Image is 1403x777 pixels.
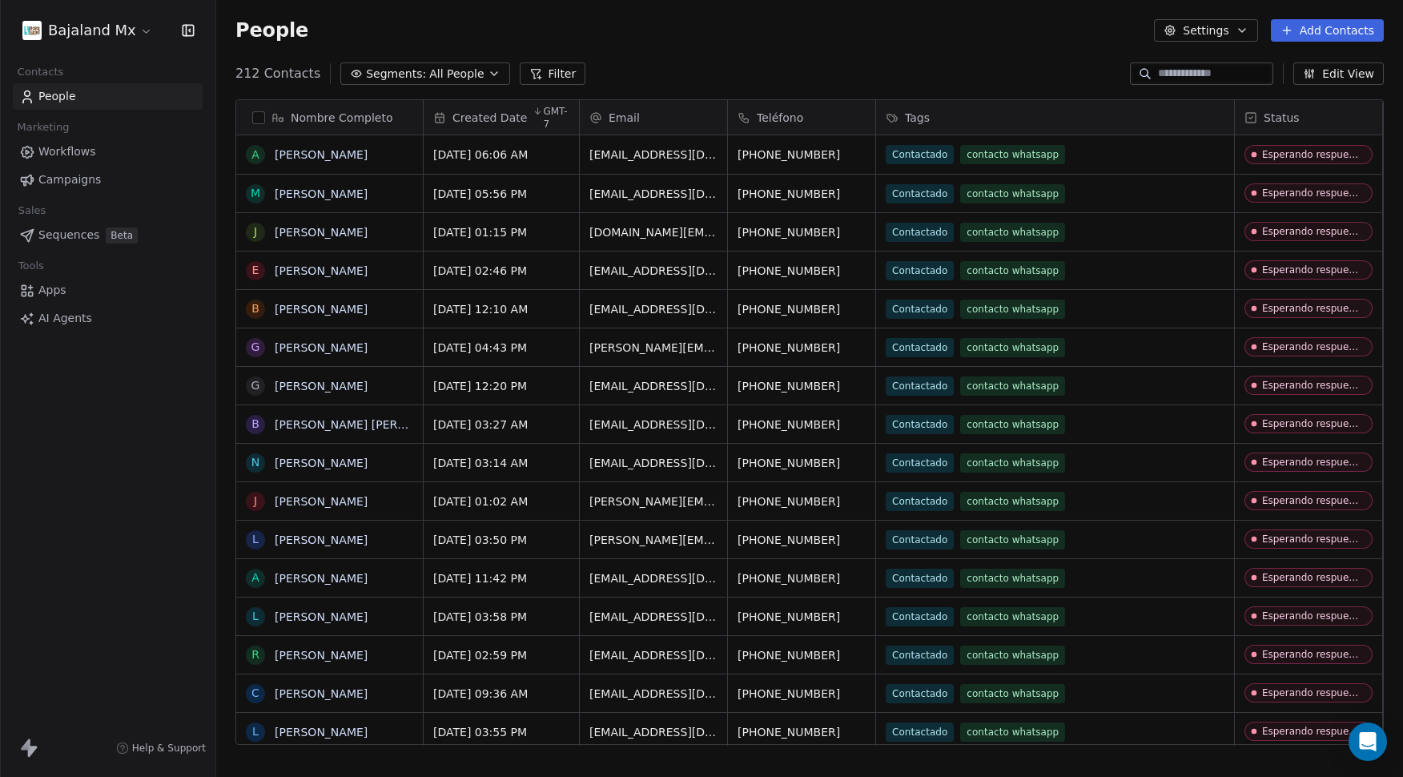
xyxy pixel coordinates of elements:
a: [PERSON_NAME] [275,187,368,200]
div: L [252,531,259,548]
a: [PERSON_NAME] [PERSON_NAME] [275,418,464,431]
span: Created Date [452,110,527,126]
a: Help & Support [116,742,206,755]
span: [DATE] 05:56 PM [433,186,569,202]
div: J [254,493,257,509]
span: [EMAIL_ADDRESS][DOMAIN_NAME] [589,417,718,433]
span: [DATE] 02:59 PM [433,647,569,663]
span: contacto whatsapp [960,492,1065,511]
span: contacto whatsapp [960,607,1065,626]
a: [PERSON_NAME] [275,148,368,161]
span: Sequences [38,227,99,244]
span: [PHONE_NUMBER] [738,301,866,317]
span: [DATE] 06:06 AM [433,147,569,163]
span: [PERSON_NAME][EMAIL_ADDRESS][DOMAIN_NAME] [589,532,718,548]
span: contacto whatsapp [960,145,1065,164]
div: A [251,570,259,586]
a: SequencesBeta [13,222,203,248]
span: [DATE] 03:50 PM [433,532,569,548]
span: contacto whatsapp [960,646,1065,665]
span: [PHONE_NUMBER] [738,186,866,202]
span: Marketing [10,115,76,139]
a: [PERSON_NAME] [275,610,368,623]
div: E [252,262,259,279]
span: [EMAIL_ADDRESS][DOMAIN_NAME] [589,455,718,471]
div: Esperando respuesta [1262,610,1363,622]
span: [DATE] 11:42 PM [433,570,569,586]
div: N [251,454,259,471]
span: [PHONE_NUMBER] [738,493,866,509]
span: Contactado [886,223,954,242]
a: [PERSON_NAME] [275,572,368,585]
button: Bajaland Mx [19,17,156,44]
div: M [251,185,260,202]
span: All People [429,66,484,83]
div: Status [1235,100,1382,135]
span: [PHONE_NUMBER] [738,417,866,433]
a: [PERSON_NAME] [275,649,368,662]
a: [PERSON_NAME] [275,303,368,316]
span: [DATE] 04:43 PM [433,340,569,356]
span: Bajaland Mx [48,20,136,41]
span: Sales [11,199,53,223]
span: contacto whatsapp [960,415,1065,434]
span: People [235,18,308,42]
span: contacto whatsapp [960,530,1065,550]
a: [PERSON_NAME] [275,264,368,277]
button: Edit View [1293,62,1384,85]
div: Esperando respuesta [1262,649,1363,660]
span: [DATE] 03:55 PM [433,724,569,740]
span: Status [1264,110,1300,126]
span: Contactado [886,569,954,588]
span: [PERSON_NAME][EMAIL_ADDRESS][DOMAIN_NAME] [589,493,718,509]
span: Apps [38,282,66,299]
div: Esperando respuesta [1262,687,1363,698]
a: People [13,83,203,110]
div: Esperando respuesta [1262,418,1363,429]
span: [DATE] 12:10 AM [433,301,569,317]
span: 212 Contacts [235,64,320,83]
div: B [251,300,259,317]
a: [PERSON_NAME] [275,226,368,239]
span: [DATE] 01:15 PM [433,224,569,240]
a: [PERSON_NAME] [275,495,368,508]
div: Esperando respuesta [1262,187,1363,199]
span: contacto whatsapp [960,300,1065,319]
span: [PHONE_NUMBER] [738,686,866,702]
span: Contactado [886,684,954,703]
span: [EMAIL_ADDRESS][DOMAIN_NAME] [589,570,718,586]
span: [EMAIL_ADDRESS][DOMAIN_NAME] [589,647,718,663]
span: Contactado [886,300,954,319]
a: [PERSON_NAME] [275,687,368,700]
a: [PERSON_NAME] [275,380,368,393]
span: Contactado [886,145,954,164]
div: G [251,339,260,356]
button: Add Contacts [1271,19,1384,42]
span: Tags [905,110,930,126]
a: [PERSON_NAME] [275,341,368,354]
span: [EMAIL_ADDRESS][DOMAIN_NAME] [589,147,718,163]
span: contacto whatsapp [960,453,1065,473]
span: Contactado [886,184,954,203]
span: Contactado [886,338,954,357]
span: Contactado [886,376,954,396]
span: [EMAIL_ADDRESS][DOMAIN_NAME] [589,378,718,394]
span: [PHONE_NUMBER] [738,647,866,663]
span: [DATE] 03:27 AM [433,417,569,433]
div: Open Intercom Messenger [1349,723,1387,761]
a: Campaigns [13,167,203,193]
div: G [251,377,260,394]
span: [PHONE_NUMBER] [738,147,866,163]
span: Contactado [886,261,954,280]
span: [PHONE_NUMBER] [738,340,866,356]
div: Esperando respuesta [1262,457,1363,468]
div: Esperando respuesta [1262,380,1363,391]
a: [PERSON_NAME] [275,726,368,739]
span: Contactado [886,530,954,550]
span: [PHONE_NUMBER] [738,455,866,471]
span: [PHONE_NUMBER] [738,570,866,586]
a: Workflows [13,139,203,165]
span: AI Agents [38,310,92,327]
div: L [252,723,259,740]
div: B [251,416,259,433]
